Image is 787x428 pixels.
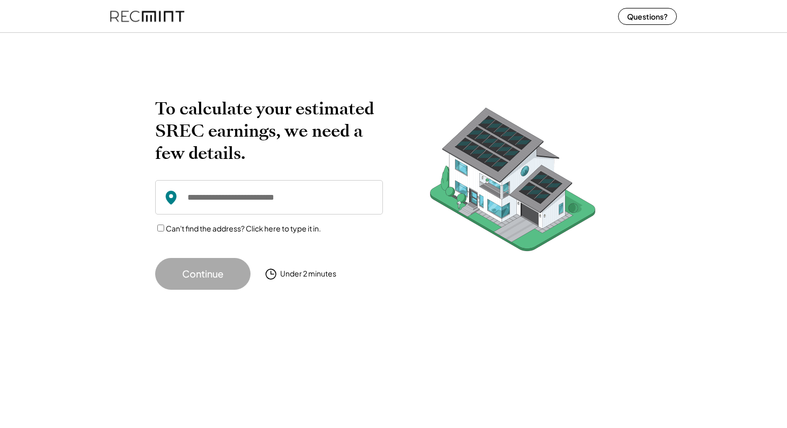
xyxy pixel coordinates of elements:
[155,258,251,290] button: Continue
[409,97,616,267] img: RecMintArtboard%207.png
[155,97,383,164] h2: To calculate your estimated SREC earnings, we need a few details.
[280,269,336,279] div: Under 2 minutes
[166,224,321,233] label: Can't find the address? Click here to type it in.
[110,2,184,30] img: recmint-logotype%403x%20%281%29.jpeg
[618,8,677,25] button: Questions?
